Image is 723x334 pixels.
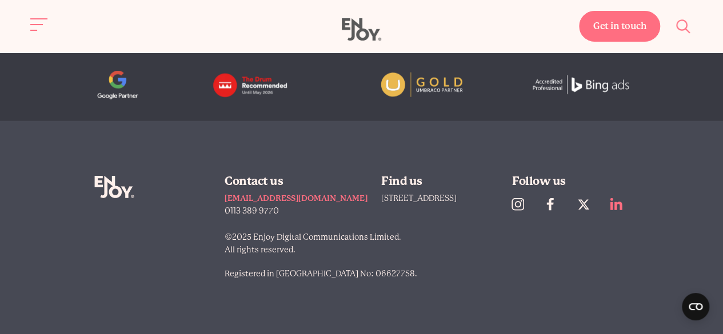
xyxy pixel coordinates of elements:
[225,192,368,204] a: [EMAIL_ADDRESS][DOMAIN_NAME]
[672,14,696,38] button: Site search
[225,231,629,256] p: ©2025 Enjoy Digital Communications Limited. All rights reserved.
[225,204,368,217] a: 0113 389 9770
[211,71,310,99] img: logo
[381,176,498,187] div: Find us
[27,13,51,37] button: Site navigation
[225,176,368,187] div: Contact us
[682,293,709,320] button: Open CMP widget
[604,192,637,217] a: https://uk.linkedin.com/company/enjoy-digital
[505,192,538,217] a: Follow us on Instagram
[537,192,570,217] a: Follow us on Facebook
[225,194,368,203] span: [EMAIL_ADDRESS][DOMAIN_NAME]
[512,176,629,187] div: Follow us
[381,194,457,203] a: [STREET_ADDRESS]
[225,267,629,280] p: Registered in [GEOGRAPHIC_DATA] No: 06627758.
[579,11,660,42] a: Get in touch
[225,206,279,215] span: 0113 389 9770
[570,192,604,217] a: Follow us on Twitter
